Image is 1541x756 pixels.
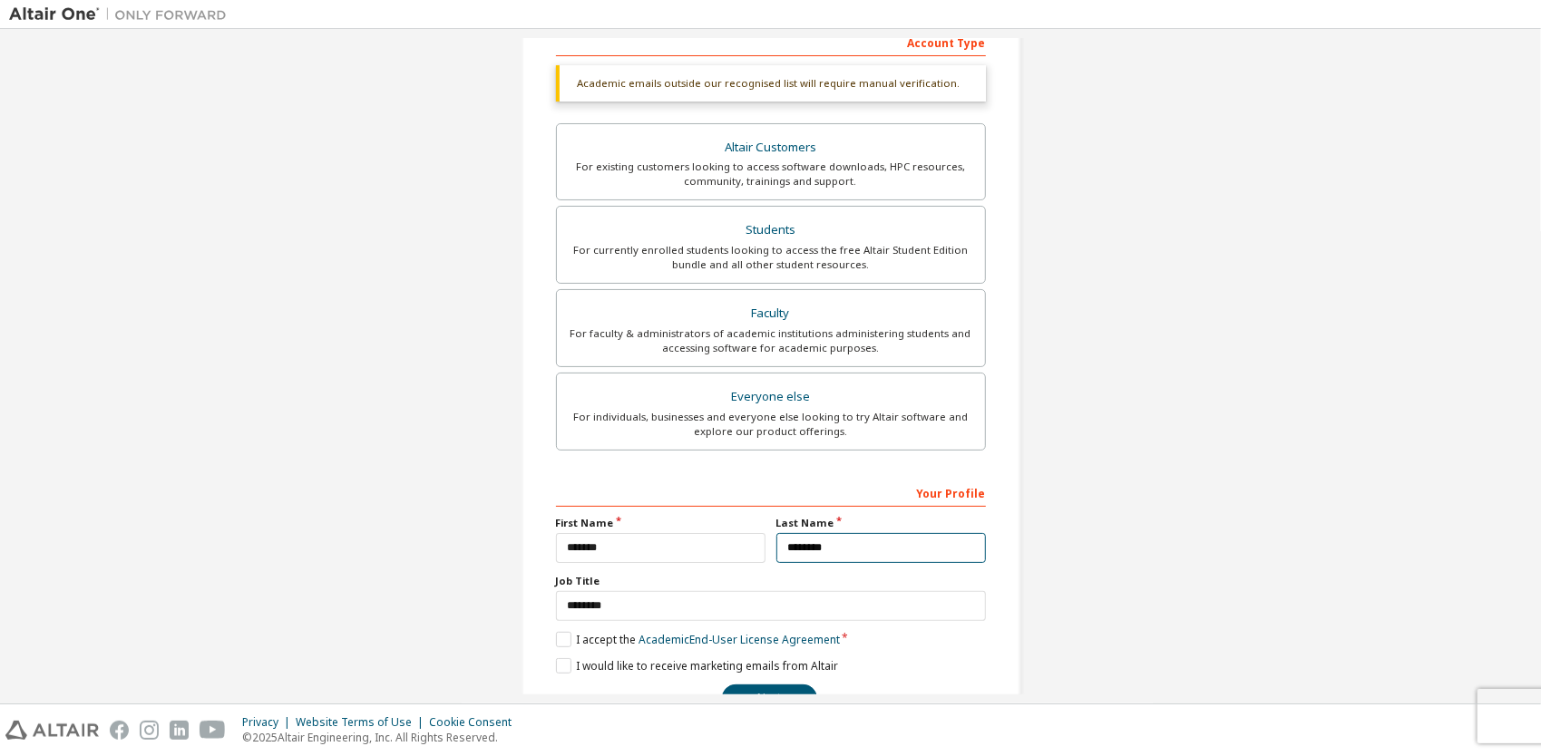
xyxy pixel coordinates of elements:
[556,516,766,530] label: First Name
[568,326,974,355] div: For faculty & administrators of academic institutions administering students and accessing softwa...
[722,684,817,712] button: Next
[568,243,974,272] div: For currently enrolled students looking to access the free Altair Student Edition bundle and all ...
[568,160,974,189] div: For existing customers looking to access software downloads, HPC resources, community, trainings ...
[242,715,296,730] div: Privacy
[200,721,226,740] img: youtube.svg
[296,715,429,730] div: Website Terms of Use
[568,135,974,160] div: Altair Customers
[242,730,522,745] p: © 2025 Altair Engineering, Inc. All Rights Reserved.
[556,478,986,507] div: Your Profile
[556,65,986,102] div: Academic emails outside our recognised list will require manual verification.
[568,384,974,410] div: Everyone else
[5,721,99,740] img: altair_logo.svg
[556,658,838,674] label: I would like to receive marketing emails from Altair
[556,574,986,588] label: Job Title
[170,721,189,740] img: linkedin.svg
[556,632,840,647] label: I accept the
[568,301,974,326] div: Faculty
[9,5,236,24] img: Altair One
[140,721,159,740] img: instagram.svg
[568,410,974,439] div: For individuals, businesses and everyone else looking to try Altair software and explore our prod...
[776,516,986,530] label: Last Name
[110,721,129,740] img: facebook.svg
[568,218,974,243] div: Students
[556,27,986,56] div: Account Type
[429,715,522,730] div: Cookie Consent
[639,632,840,647] a: Academic End-User License Agreement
